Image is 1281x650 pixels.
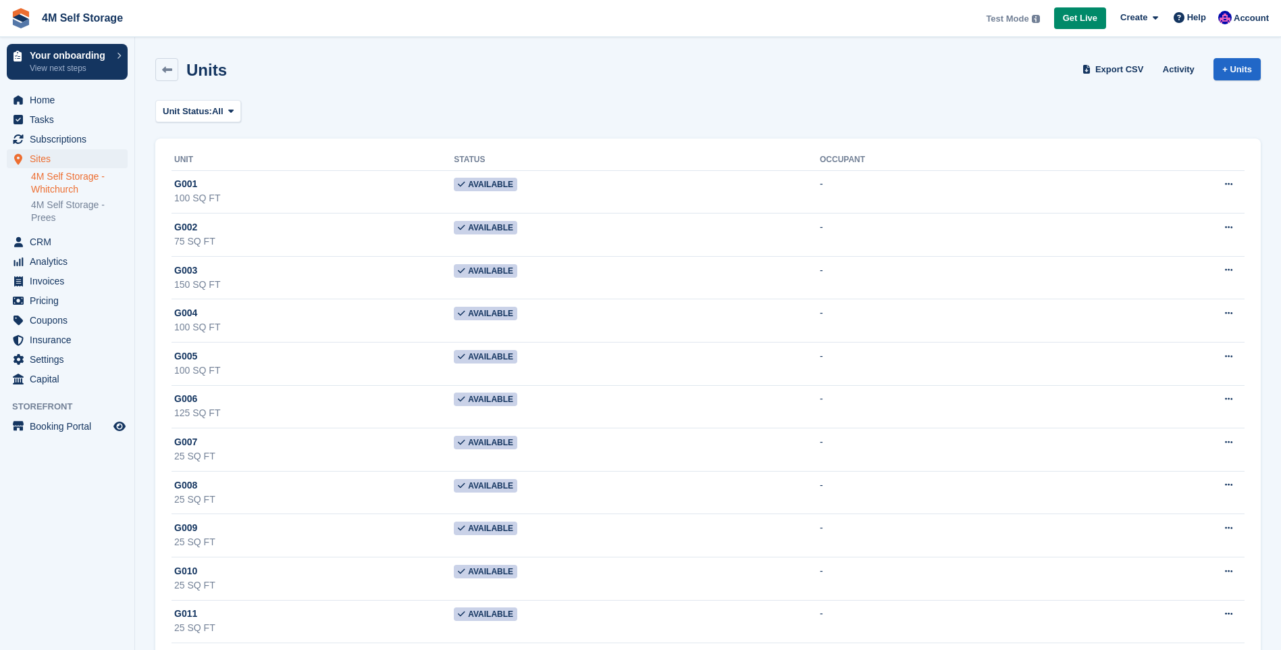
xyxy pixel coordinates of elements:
a: + Units [1213,58,1261,80]
span: Test Mode [986,12,1028,26]
th: Status [454,149,820,171]
span: Unit Status: [163,105,212,118]
a: menu [7,272,128,291]
td: - [820,600,1081,643]
td: - [820,256,1081,299]
a: menu [7,252,128,271]
img: stora-icon-8386f47178a22dfd0bd8f6a31ec36ba5ce8667c1dd55bd0f319d3a0aa187defe.svg [11,8,31,28]
span: G007 [174,435,197,449]
div: 125 SQ FT [174,406,454,420]
div: 100 SQ FT [174,191,454,205]
div: 100 SQ FT [174,320,454,334]
td: - [820,428,1081,472]
h2: Units [186,61,227,79]
img: icon-info-grey-7440780725fd019a000dd9b08b2336e03edf1995a4989e88bcd33f0948082b44.svg [1032,15,1040,23]
a: menu [7,91,128,109]
a: Preview store [111,418,128,434]
a: Export CSV [1080,58,1149,80]
span: Tasks [30,110,111,129]
td: - [820,170,1081,214]
span: All [212,105,224,118]
th: Occupant [820,149,1081,171]
a: 4M Self Storage [36,7,128,29]
td: - [820,385,1081,428]
span: G004 [174,306,197,320]
p: Your onboarding [30,51,110,60]
div: 150 SQ FT [174,278,454,292]
a: menu [7,330,128,349]
td: - [820,299,1081,343]
span: Available [454,479,517,493]
span: Capital [30,370,111,389]
span: Insurance [30,330,111,349]
a: 4M Self Storage - Prees [31,199,128,224]
span: Create [1120,11,1147,24]
span: Export CSV [1095,63,1144,76]
div: 25 SQ FT [174,535,454,549]
a: menu [7,130,128,149]
div: 25 SQ FT [174,578,454,593]
span: Analytics [30,252,111,271]
span: Sites [30,149,111,168]
span: Available [454,565,517,578]
a: menu [7,311,128,330]
span: Available [454,393,517,406]
th: Unit [172,149,454,171]
a: menu [7,110,128,129]
span: Get Live [1063,11,1097,25]
span: CRM [30,232,111,251]
span: G006 [174,392,197,406]
a: menu [7,370,128,389]
td: - [820,214,1081,257]
span: Home [30,91,111,109]
span: Available [454,350,517,364]
p: View next steps [30,62,110,74]
span: Subscriptions [30,130,111,149]
span: Available [454,178,517,191]
span: G002 [174,220,197,234]
a: menu [7,350,128,369]
span: Available [454,436,517,449]
td: - [820,557,1081,601]
div: 75 SQ FT [174,234,454,249]
div: 25 SQ FT [174,621,454,635]
a: Get Live [1054,7,1106,30]
span: Available [454,221,517,234]
img: Pete Clutton [1218,11,1232,24]
span: G008 [174,478,197,493]
span: G011 [174,607,197,621]
span: G010 [174,564,197,578]
span: Available [454,522,517,535]
span: G009 [174,521,197,535]
a: menu [7,149,128,168]
div: 100 SQ FT [174,364,454,378]
span: Available [454,307,517,320]
a: Activity [1157,58,1200,80]
span: Storefront [12,400,134,414]
span: Invoices [30,272,111,291]
a: menu [7,232,128,251]
span: G001 [174,177,197,191]
span: Coupons [30,311,111,330]
td: - [820,514,1081,557]
div: 25 SQ FT [174,449,454,464]
span: Available [454,607,517,621]
span: G003 [174,264,197,278]
a: Your onboarding View next steps [7,44,128,80]
span: Pricing [30,291,111,310]
span: Available [454,264,517,278]
span: Settings [30,350,111,369]
span: G005 [174,349,197,364]
span: Booking Portal [30,417,111,436]
span: Help [1187,11,1206,24]
span: Account [1234,11,1269,25]
td: - [820,343,1081,386]
a: menu [7,417,128,436]
button: Unit Status: All [155,100,241,122]
a: menu [7,291,128,310]
div: 25 SQ FT [174,493,454,507]
a: 4M Self Storage - Whitchurch [31,170,128,196]
td: - [820,471,1081,514]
